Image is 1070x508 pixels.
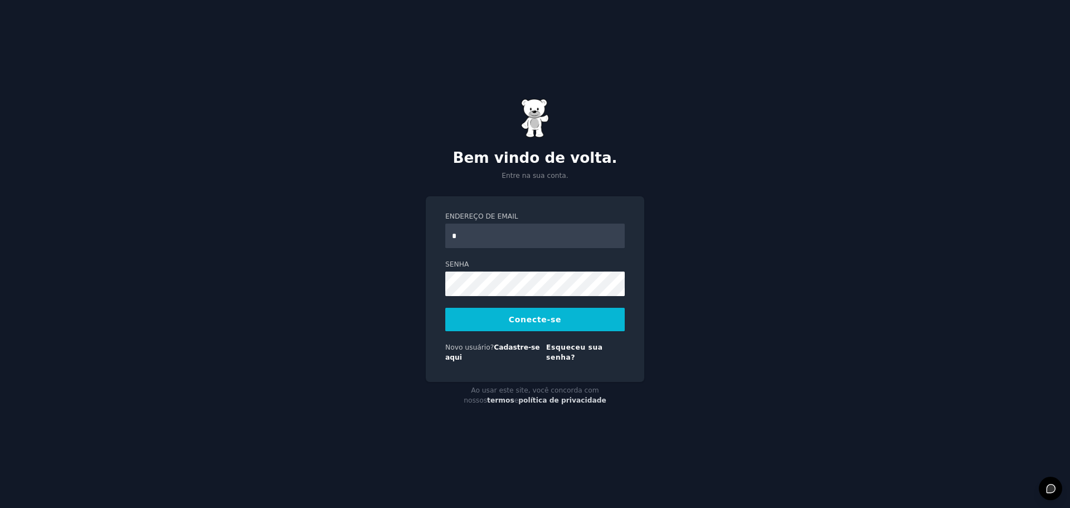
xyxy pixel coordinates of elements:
[518,396,606,404] a: política de privacidade
[487,396,514,404] a: termos
[445,212,518,220] font: Endereço de email
[445,343,494,351] font: Novo usuário?
[464,386,599,404] font: Ao usar este site, você concorda com nossos
[445,343,540,361] a: Cadastre-se aqui
[445,308,625,331] button: Conecte-se
[509,315,561,324] font: Conecte-se
[546,343,603,361] a: Esqueceu sua senha?
[502,172,568,180] font: Entre na sua conta.
[514,396,519,404] font: e
[453,149,617,166] font: Bem vindo de volta.
[521,99,549,138] img: Ursinho de goma
[445,260,469,268] font: Senha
